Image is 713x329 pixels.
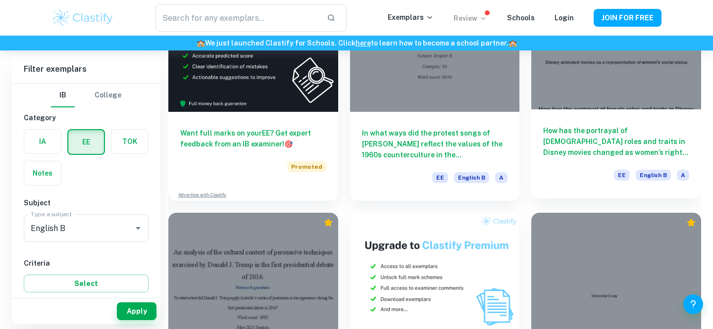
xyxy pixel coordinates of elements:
[555,14,574,22] a: Login
[12,55,160,83] h6: Filter exemplars
[686,218,696,228] div: Premium
[287,161,326,172] span: Promoted
[51,84,121,107] div: Filter type choice
[24,161,61,185] button: Notes
[543,125,689,158] h6: How has the portrayal of [DEMOGRAPHIC_DATA] roles and traits in Disney movies changed as women’s ...
[362,128,508,160] h6: In what ways did the protest songs of [PERSON_NAME] reflect the values of the 1960s countercultur...
[356,39,371,47] a: here
[507,14,535,22] a: Schools
[24,130,61,153] button: IA
[24,275,149,292] button: Select
[495,172,508,183] span: A
[636,170,671,181] span: English B
[178,191,226,198] a: Advertise with Clastify
[51,84,75,107] button: IB
[683,294,703,314] button: Help and Feedback
[677,170,689,181] span: A
[95,84,121,107] button: College
[155,4,319,32] input: Search for any exemplars...
[24,197,149,208] h6: Subject
[24,258,149,269] h6: Criteria
[180,128,326,149] h6: Want full marks on your EE ? Get expert feedback from an IB examiner!
[284,140,293,148] span: 🎯
[432,172,448,183] span: EE
[24,112,149,123] h6: Category
[2,38,711,48] h6: We just launched Clastify for Schools. Click to learn how to become a school partner.
[51,8,114,28] img: Clastify logo
[197,39,205,47] span: 🏫
[509,39,517,47] span: 🏫
[111,130,148,153] button: TOK
[388,12,434,23] p: Exemplars
[594,9,662,27] button: JOIN FOR FREE
[31,210,72,218] label: Type a subject
[131,221,145,235] button: Open
[68,130,104,154] button: EE
[614,170,630,181] span: EE
[117,302,156,320] button: Apply
[454,172,489,183] span: English B
[323,218,333,228] div: Premium
[454,13,487,24] p: Review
